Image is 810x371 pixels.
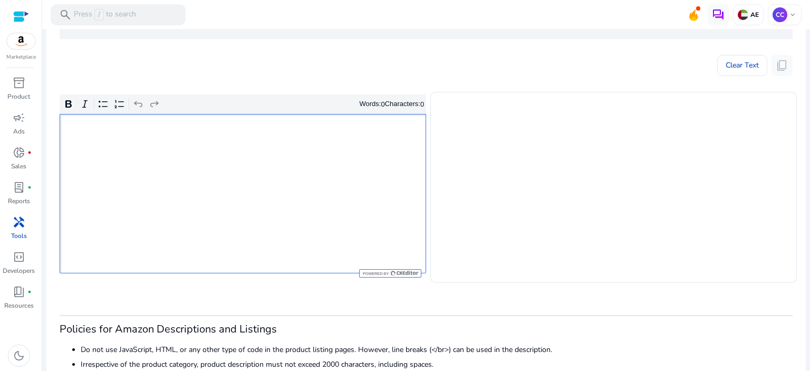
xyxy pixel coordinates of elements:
[6,53,36,61] p: Marketplace
[11,161,26,171] p: Sales
[8,196,30,206] p: Reports
[13,349,25,362] span: dark_mode
[13,77,25,89] span: inventory_2
[59,8,72,21] span: search
[738,9,748,20] img: ae.svg
[60,323,793,336] h3: Policies for Amazon Descriptions and Listings
[13,251,25,263] span: code_blocks
[13,127,25,136] p: Ads
[13,146,25,159] span: donut_small
[420,100,424,108] label: 0
[381,100,384,108] label: 0
[13,111,25,124] span: campaign
[360,98,425,111] div: Words: Characters:
[13,286,25,298] span: book_4
[13,181,25,194] span: lab_profile
[362,271,389,276] span: Powered by
[788,11,797,19] span: keyboard_arrow_down
[773,7,787,22] p: CC
[27,290,32,294] span: fiber_manual_record
[11,231,27,241] p: Tools
[748,11,759,19] p: AE
[81,359,793,370] li: Irrespective of the product category, product description must not exceed 2000 characters, includ...
[27,150,32,155] span: fiber_manual_record
[60,94,426,115] div: Editor toolbar
[4,301,34,310] p: Resources
[94,9,104,21] span: /
[27,185,32,189] span: fiber_manual_record
[726,55,759,76] span: Clear Text
[13,216,25,229] span: handyman
[74,9,136,21] p: Press to search
[7,92,30,101] p: Product
[60,114,426,273] div: Rich Text Editor. Editing area: main. Press Alt+0 for help.
[3,266,35,275] p: Developers
[717,55,767,76] button: Clear Text
[81,344,793,355] li: Do not use JavaScript, HTML, or any other type of code in the product listing pages. However, lin...
[7,33,35,49] img: amazon.svg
